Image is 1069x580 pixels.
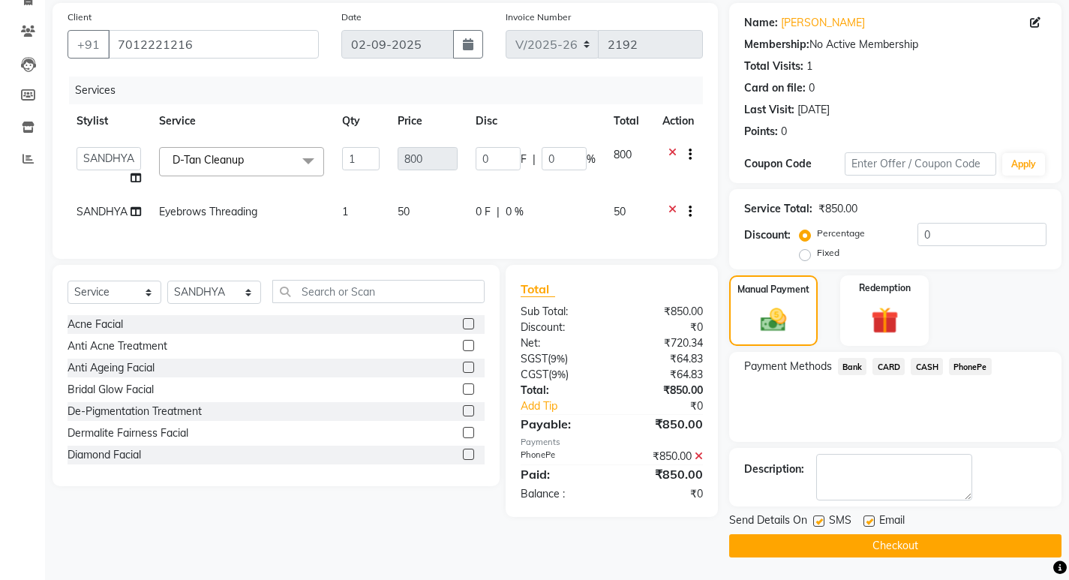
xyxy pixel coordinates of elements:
[521,368,548,381] span: CGST
[68,425,188,441] div: Dermalite Fairness Facial
[744,80,806,96] div: Card on file:
[611,415,713,433] div: ₹850.00
[509,415,611,433] div: Payable:
[614,205,626,218] span: 50
[587,152,596,167] span: %
[829,512,851,531] span: SMS
[509,367,611,383] div: ( )
[551,368,566,380] span: 9%
[476,204,491,220] span: 0 F
[781,15,865,31] a: [PERSON_NAME]
[509,351,611,367] div: ( )
[551,353,565,365] span: 9%
[729,534,1061,557] button: Checkout
[108,30,319,59] input: Search by Name/Mobile/Email/Code
[341,11,362,24] label: Date
[744,227,791,243] div: Discount:
[949,358,992,375] span: PhonePe
[506,11,571,24] label: Invoice Number
[611,367,713,383] div: ₹64.83
[744,37,1046,53] div: No Active Membership
[872,358,905,375] span: CARD
[611,335,713,351] div: ₹720.34
[509,449,611,464] div: PhonePe
[68,360,155,376] div: Anti Ageing Facial
[611,351,713,367] div: ₹64.83
[744,102,794,118] div: Last Visit:
[68,30,110,59] button: +91
[611,465,713,483] div: ₹850.00
[521,152,527,167] span: F
[389,104,466,138] th: Price
[859,281,911,295] label: Redemption
[611,320,713,335] div: ₹0
[150,104,333,138] th: Service
[521,352,548,365] span: SGST
[744,359,832,374] span: Payment Methods
[68,404,202,419] div: De-Pigmentation Treatment
[68,447,141,463] div: Diamond Facial
[68,338,167,354] div: Anti Acne Treatment
[744,156,845,172] div: Coupon Code
[521,281,555,297] span: Total
[911,358,943,375] span: CASH
[509,320,611,335] div: Discount:
[68,382,154,398] div: Bridal Glow Facial
[68,11,92,24] label: Client
[737,283,809,296] label: Manual Payment
[272,280,485,303] input: Search or Scan
[611,383,713,398] div: ₹850.00
[653,104,703,138] th: Action
[68,104,150,138] th: Stylist
[744,59,803,74] div: Total Visits:
[509,383,611,398] div: Total:
[244,153,251,167] a: x
[509,335,611,351] div: Net:
[533,152,536,167] span: |
[68,317,123,332] div: Acne Facial
[521,436,703,449] div: Payments
[744,461,804,477] div: Description:
[781,124,787,140] div: 0
[605,104,653,138] th: Total
[817,227,865,240] label: Percentage
[818,201,857,217] div: ₹850.00
[77,205,128,218] span: SANDHYA
[333,104,389,138] th: Qty
[467,104,605,138] th: Disc
[838,358,867,375] span: Bank
[744,201,812,217] div: Service Total:
[845,152,996,176] input: Enter Offer / Coupon Code
[173,153,244,167] span: D-Tan Cleanup
[509,465,611,483] div: Paid:
[398,205,410,218] span: 50
[611,486,713,502] div: ₹0
[342,205,348,218] span: 1
[863,304,907,338] img: _gift.svg
[1002,153,1045,176] button: Apply
[506,204,524,220] span: 0 %
[817,246,839,260] label: Fixed
[611,304,713,320] div: ₹850.00
[729,512,807,531] span: Send Details On
[69,77,714,104] div: Services
[614,148,632,161] span: 800
[509,304,611,320] div: Sub Total:
[159,205,257,218] span: Eyebrows Threading
[797,102,830,118] div: [DATE]
[752,305,794,335] img: _cash.svg
[744,124,778,140] div: Points:
[806,59,812,74] div: 1
[509,398,629,414] a: Add Tip
[809,80,815,96] div: 0
[744,37,809,53] div: Membership:
[879,512,905,531] span: Email
[497,204,500,220] span: |
[611,449,713,464] div: ₹850.00
[744,15,778,31] div: Name:
[629,398,714,414] div: ₹0
[509,486,611,502] div: Balance :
